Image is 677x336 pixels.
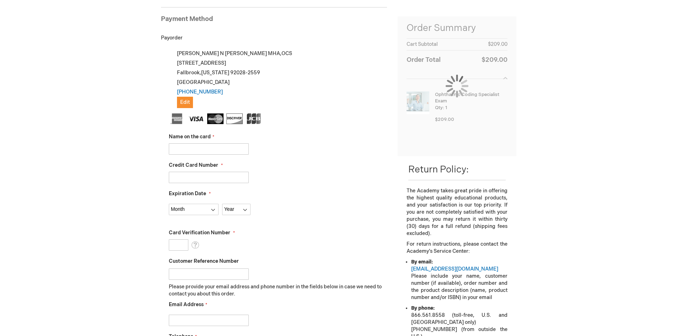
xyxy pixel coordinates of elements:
[177,97,193,108] button: Edit
[169,162,218,168] span: Credit Card Number
[411,305,435,311] strong: By phone:
[407,241,507,255] p: For return instructions, please contact the Academy’s Service Center:
[226,113,243,124] img: Discover
[411,266,498,272] a: [EMAIL_ADDRESS][DOMAIN_NAME]
[180,99,190,105] span: Edit
[411,259,433,265] strong: By email:
[177,89,223,95] a: [PHONE_NUMBER]
[161,15,387,27] div: Payment Method
[446,75,468,97] img: Loading...
[201,70,229,76] span: [US_STATE]
[169,302,204,308] span: Email Address
[169,239,188,251] input: Card Verification Number
[207,113,224,124] img: MasterCard
[407,187,507,237] p: The Academy takes great pride in offering the highest quality educational products, and your sati...
[169,113,185,124] img: American Express
[169,258,239,264] span: Customer Reference Number
[169,134,211,140] span: Name on the card
[408,164,469,175] span: Return Policy:
[169,230,230,236] span: Card Verification Number
[169,283,387,298] p: Please provide your email address and phone number in the fields below in case we need to contact...
[169,49,387,108] div: [PERSON_NAME] N [PERSON_NAME] MHA,OCS [STREET_ADDRESS] Fallbrook , 92028-2559 [GEOGRAPHIC_DATA]
[169,191,206,197] span: Expiration Date
[161,35,183,41] span: Payorder
[246,113,262,124] img: JCB
[188,113,204,124] img: Visa
[411,258,507,301] li: Please include your name, customer number (if available), order number and the product descriptio...
[169,172,249,183] input: Credit Card Number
